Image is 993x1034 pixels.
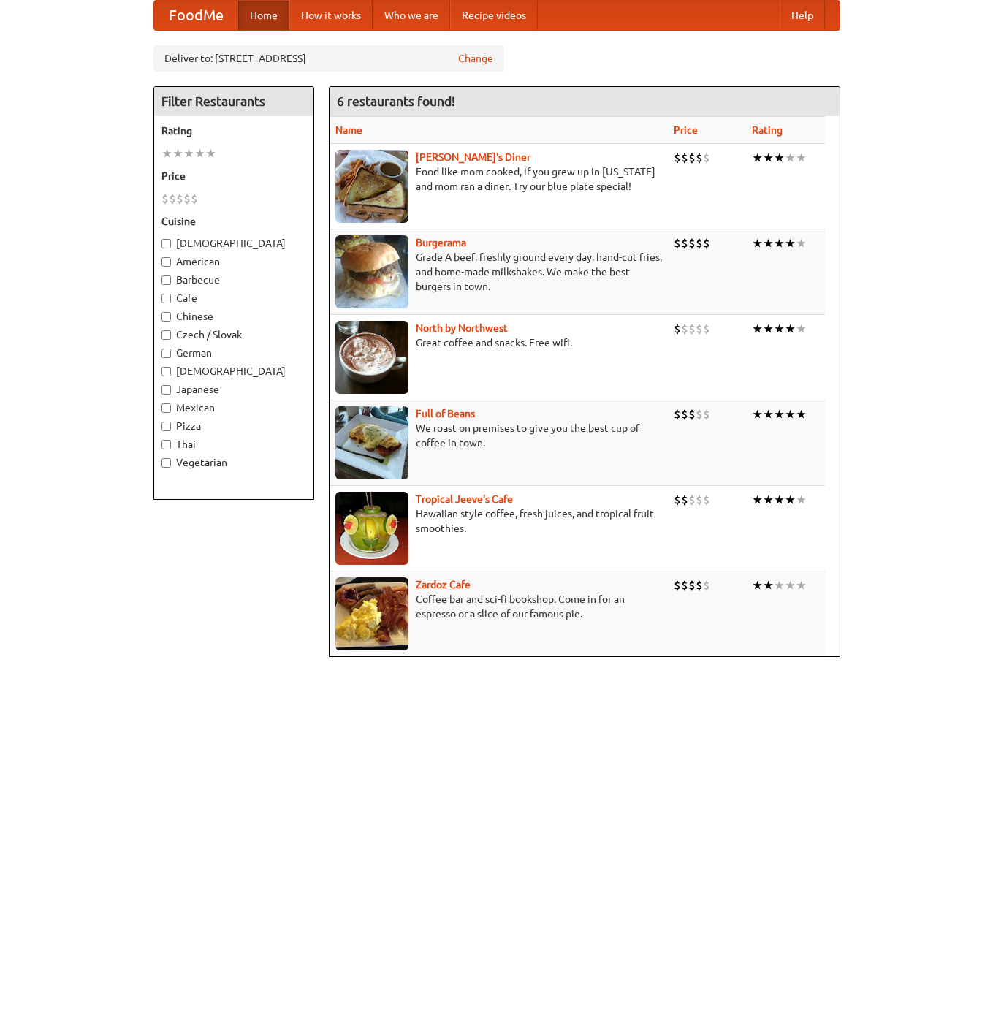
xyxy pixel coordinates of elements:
[161,214,306,229] h5: Cuisine
[161,458,171,468] input: Vegetarian
[703,577,710,593] li: $
[796,321,807,337] li: ★
[796,406,807,422] li: ★
[161,275,171,285] input: Barbecue
[161,312,171,322] input: Chinese
[154,1,238,30] a: FoodMe
[688,321,696,337] li: $
[752,150,763,166] li: ★
[335,164,662,194] p: Food like mom cooked, if you grew up in [US_STATE] and mom ran a diner. Try our blue plate special!
[373,1,450,30] a: Who we are
[703,235,710,251] li: $
[161,191,169,207] li: $
[161,327,306,342] label: Czech / Slovak
[763,577,774,593] li: ★
[780,1,825,30] a: Help
[161,273,306,287] label: Barbecue
[416,579,471,590] a: Zardoz Cafe
[688,492,696,508] li: $
[335,124,362,136] a: Name
[194,145,205,161] li: ★
[161,364,306,379] label: [DEMOGRAPHIC_DATA]
[785,321,796,337] li: ★
[335,235,408,308] img: burgerama.jpg
[785,492,796,508] li: ★
[696,150,703,166] li: $
[335,335,662,350] p: Great coffee and snacks. Free wifi.
[752,235,763,251] li: ★
[703,492,710,508] li: $
[161,422,171,431] input: Pizza
[763,492,774,508] li: ★
[161,419,306,433] label: Pizza
[674,577,681,593] li: $
[696,577,703,593] li: $
[161,291,306,305] label: Cafe
[416,493,513,505] b: Tropical Jeeve's Cafe
[681,321,688,337] li: $
[335,592,662,621] p: Coffee bar and sci-fi bookshop. Come in for an espresso or a slice of our famous pie.
[450,1,538,30] a: Recipe videos
[154,87,313,116] h4: Filter Restaurants
[785,406,796,422] li: ★
[335,406,408,479] img: beans.jpg
[161,349,171,358] input: German
[161,403,171,413] input: Mexican
[335,321,408,394] img: north.jpg
[703,321,710,337] li: $
[774,321,785,337] li: ★
[161,330,171,340] input: Czech / Slovak
[752,577,763,593] li: ★
[416,322,508,334] a: North by Northwest
[416,237,466,248] a: Burgerama
[161,309,306,324] label: Chinese
[696,406,703,422] li: $
[763,150,774,166] li: ★
[335,421,662,450] p: We roast on premises to give you the best cup of coffee in town.
[774,406,785,422] li: ★
[205,145,216,161] li: ★
[796,492,807,508] li: ★
[752,124,783,136] a: Rating
[703,406,710,422] li: $
[183,191,191,207] li: $
[752,321,763,337] li: ★
[674,406,681,422] li: $
[785,235,796,251] li: ★
[696,235,703,251] li: $
[161,440,171,449] input: Thai
[161,239,171,248] input: [DEMOGRAPHIC_DATA]
[681,406,688,422] li: $
[752,492,763,508] li: ★
[774,235,785,251] li: ★
[335,250,662,294] p: Grade A beef, freshly ground every day, hand-cut fries, and home-made milkshakes. We make the bes...
[161,382,306,397] label: Japanese
[161,294,171,303] input: Cafe
[774,150,785,166] li: ★
[696,321,703,337] li: $
[161,346,306,360] label: German
[172,145,183,161] li: ★
[289,1,373,30] a: How it works
[176,191,183,207] li: $
[681,492,688,508] li: $
[674,492,681,508] li: $
[681,150,688,166] li: $
[335,506,662,536] p: Hawaiian style coffee, fresh juices, and tropical fruit smoothies.
[238,1,289,30] a: Home
[335,492,408,565] img: jeeves.jpg
[688,577,696,593] li: $
[696,492,703,508] li: $
[161,437,306,452] label: Thai
[416,408,475,419] a: Full of Beans
[763,235,774,251] li: ★
[674,235,681,251] li: $
[681,577,688,593] li: $
[774,492,785,508] li: ★
[161,169,306,183] h5: Price
[674,124,698,136] a: Price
